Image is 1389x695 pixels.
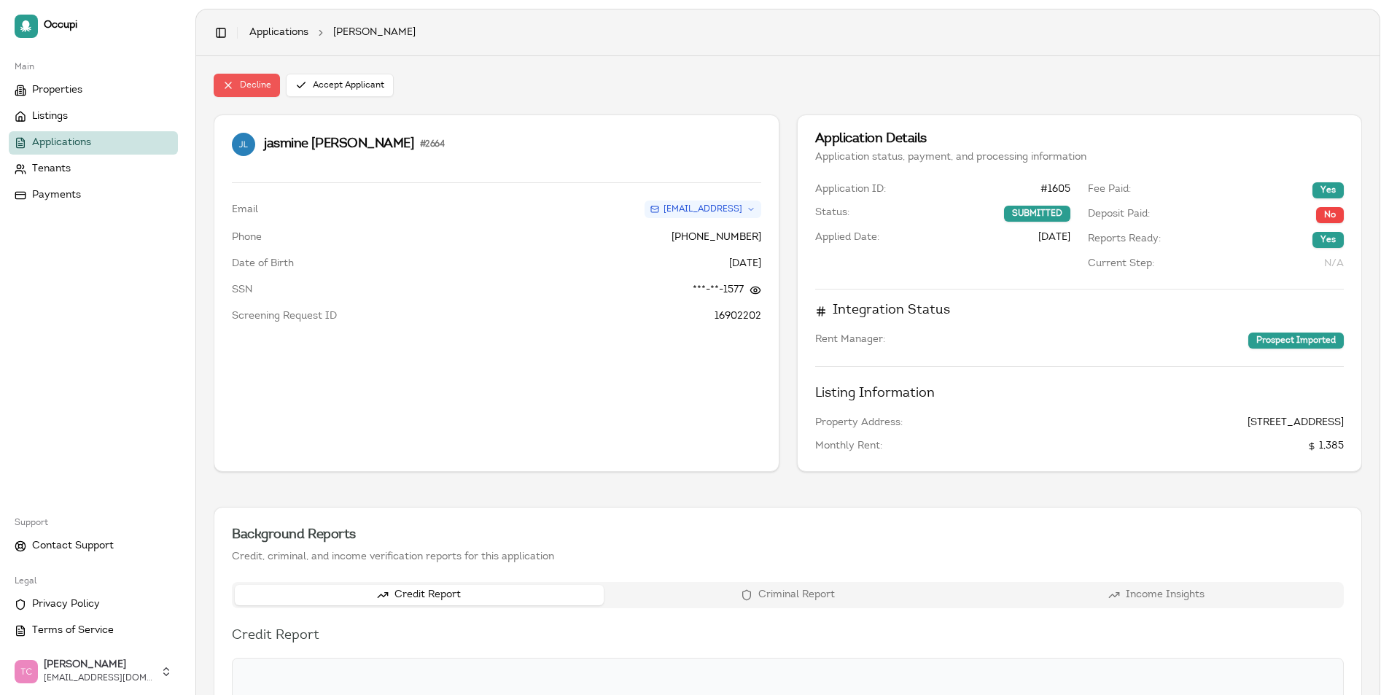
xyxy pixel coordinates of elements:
dt: Date of Birth [232,257,294,271]
a: Occupi [9,9,178,44]
span: jasmine [PERSON_NAME] [264,134,414,155]
div: Application status, payment, and processing information [815,150,1345,165]
a: Properties [9,79,178,102]
div: Background Reports [232,525,1344,545]
h4: Listing Information [815,384,1345,404]
nav: breadcrumb [249,26,416,40]
button: Accept Applicant [286,74,394,97]
span: Listings [32,109,68,124]
span: Status: [815,206,849,222]
dt: Phone [232,230,262,245]
h4: Integration Status [815,301,1345,321]
a: Terms of Service [9,619,178,642]
div: Yes [1312,182,1344,198]
div: Legal [9,570,178,593]
span: 16902202 [715,311,761,322]
div: Yes [1312,232,1344,248]
div: Application Details [815,133,1345,146]
h3: Credit Report [232,626,1344,646]
span: Property Address: [815,416,903,430]
span: Rent Manager: [815,333,885,349]
span: [PERSON_NAME] [44,659,155,672]
a: Payments [9,184,178,207]
div: No [1316,207,1344,223]
div: Main [9,55,178,79]
div: Support [9,511,178,535]
button: Income Insights [972,585,1341,605]
button: Criminal Report [604,585,973,605]
span: # 2664 [420,139,445,150]
span: Applied Date: [815,230,879,245]
a: [PHONE_NUMBER] [672,233,761,243]
div: Prospect Imported [1248,333,1344,349]
span: Payments [32,188,81,203]
span: Privacy Policy [32,597,100,612]
dt: Email [232,203,258,217]
button: Credit Report [235,585,604,605]
div: SUBMITTED [1004,206,1070,222]
span: Monthly Rent: [815,439,882,454]
span: Applications [32,136,91,150]
span: [DATE] [1038,230,1070,245]
span: N/A [1324,259,1344,269]
span: Reports Ready: [1088,232,1161,248]
span: Fee Paid: [1088,182,1131,198]
a: Privacy Policy [9,593,178,616]
a: Tenants [9,158,178,181]
button: Decline [214,74,280,97]
button: Trudy Childers[PERSON_NAME][EMAIL_ADDRESS][DOMAIN_NAME] [9,654,178,689]
span: Contact Support [32,539,114,554]
span: [EMAIL_ADDRESS] [664,203,742,215]
dt: SSN [232,283,252,298]
dd: [DATE] [729,257,761,271]
span: [STREET_ADDRESS] [1248,416,1344,430]
span: [EMAIL_ADDRESS][DOMAIN_NAME] [44,672,155,684]
a: Applications [249,26,308,40]
span: Properties [32,83,82,98]
span: Application ID: [815,182,886,197]
a: Listings [9,105,178,128]
a: Applications [9,131,178,155]
img: jasmine levins [232,133,255,156]
span: Occupi [44,20,172,33]
span: Terms of Service [32,624,114,638]
img: Trudy Childers [15,660,38,683]
span: [PERSON_NAME] [333,26,416,40]
span: # 1605 [1040,182,1070,197]
a: Contact Support [9,535,178,558]
span: Current Step: [1088,257,1154,271]
span: Deposit Paid: [1088,207,1150,223]
span: 1,385 [1307,439,1344,454]
span: Tenants [32,162,71,176]
div: Credit, criminal, and income verification reports for this application [232,550,1344,564]
dt: Screening Request ID [232,309,337,324]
